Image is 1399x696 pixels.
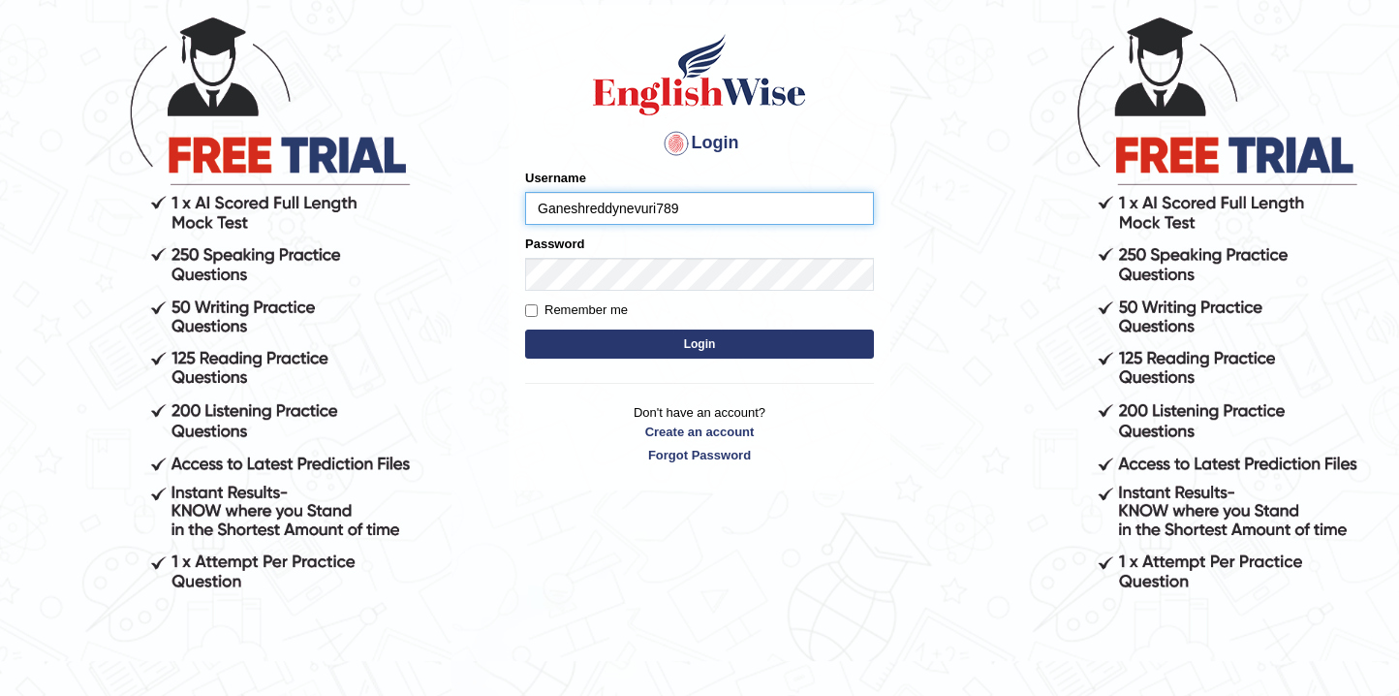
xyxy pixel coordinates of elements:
input: Remember me [525,304,538,317]
label: Username [525,169,586,187]
a: Forgot Password [525,446,874,464]
a: Create an account [525,423,874,441]
p: Don't have an account? [525,403,874,463]
h4: Login [525,128,874,159]
img: Logo of English Wise sign in for intelligent practice with AI [589,31,810,118]
button: Login [525,330,874,359]
label: Password [525,235,584,253]
label: Remember me [525,301,628,320]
